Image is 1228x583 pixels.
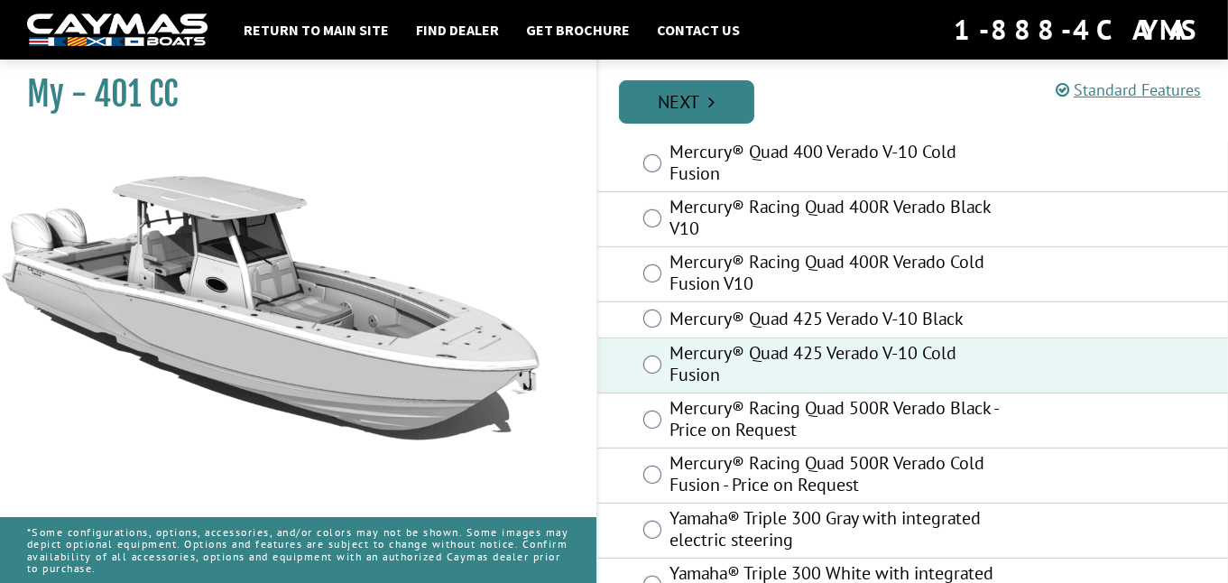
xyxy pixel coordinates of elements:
[407,18,508,42] a: Find Dealer
[669,251,1004,299] label: Mercury® Racing Quad 400R Verado Cold Fusion V10
[27,74,551,115] h1: My - 401 CC
[669,452,1004,500] label: Mercury® Racing Quad 500R Verado Cold Fusion - Price on Request
[669,342,1004,390] label: Mercury® Quad 425 Verado V-10 Cold Fusion
[235,18,398,42] a: Return to main site
[669,196,1004,244] label: Mercury® Racing Quad 400R Verado Black V10
[517,18,639,42] a: Get Brochure
[619,80,754,124] a: Next
[669,308,1004,334] label: Mercury® Quad 425 Verado V-10 Black
[669,507,1004,555] label: Yamaha® Triple 300 Gray with integrated electric steering
[954,10,1201,50] div: 1-888-4CAYMAS
[669,397,1004,445] label: Mercury® Racing Quad 500R Verado Black - Price on Request
[648,18,749,42] a: Contact Us
[27,517,569,583] p: *Some configurations, options, accessories, and/or colors may not be shown. Some images may depic...
[669,141,1004,189] label: Mercury® Quad 400 Verado V-10 Cold Fusion
[1056,79,1201,100] a: Standard Features
[27,14,208,47] img: white-logo-c9c8dbefe5ff5ceceb0f0178aa75bf4bb51f6bca0971e226c86eb53dfe498488.png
